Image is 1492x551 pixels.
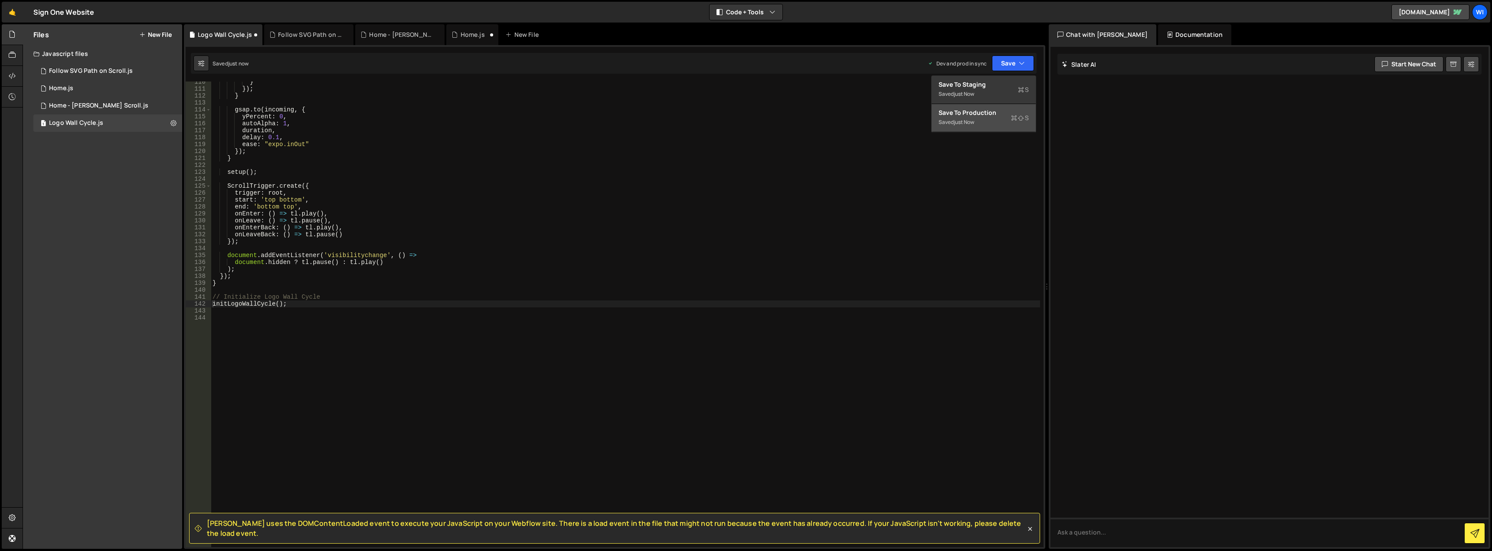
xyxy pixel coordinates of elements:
button: Save to StagingS Savedjust now [932,76,1036,104]
div: 113 [186,99,211,106]
div: 143 [186,307,211,314]
h2: Slater AI [1062,60,1096,68]
div: 141 [186,293,211,300]
div: 116 [186,120,211,127]
button: Save [992,55,1034,71]
span: 1 [41,121,46,127]
div: 127 [186,196,211,203]
button: Code + Tools [710,4,782,20]
a: 🤙 [2,2,23,23]
div: 126 [186,189,211,196]
div: 130 [186,217,211,224]
div: 140 [186,287,211,293]
div: 134 [186,245,211,252]
div: 131 [186,224,211,231]
div: Chat with [PERSON_NAME] [1049,24,1156,45]
div: New File [505,30,542,39]
div: just now [228,60,249,67]
div: 122 [186,162,211,169]
div: 121 [186,155,211,162]
div: 125 [186,183,211,189]
div: just now [954,118,974,126]
div: 144 [186,314,211,321]
div: 123 [186,169,211,176]
div: Logo Wall Cycle.js [198,30,252,39]
div: Sign One Website [33,7,95,17]
div: 111 [186,85,211,92]
div: 119 [186,141,211,148]
div: Save to Production [939,108,1029,117]
div: 112 [186,92,211,99]
div: Home - [PERSON_NAME] Scroll.js [369,30,434,39]
div: 139 [186,280,211,287]
div: Follow SVG Path on Scroll.js [49,67,133,75]
span: S [1011,114,1029,122]
div: Logo Wall Cycle.js [49,119,103,127]
div: just now [954,90,974,98]
button: New File [139,31,172,38]
div: Home.js [461,30,485,39]
div: 16630/46101.js [33,62,182,80]
div: 142 [186,300,211,307]
a: [DOMAIN_NAME] [1391,4,1469,20]
div: 128 [186,203,211,210]
div: 138 [186,273,211,280]
div: Save to Staging [939,80,1029,89]
h2: Files [33,30,49,39]
div: 110 [186,78,211,85]
span: S [1018,85,1029,94]
div: Saved [939,117,1029,127]
div: Javascript files [23,45,182,62]
div: Documentation [1158,24,1231,45]
div: Follow SVG Path on Scroll.js [278,30,343,39]
div: 132 [186,231,211,238]
div: 16630/45306.js [33,80,182,97]
div: 136 [186,259,211,266]
div: 114 [186,106,211,113]
div: 118 [186,134,211,141]
div: 133 [186,238,211,245]
div: 16630/45312.js [33,97,182,114]
div: 124 [186,176,211,183]
div: Saved [939,89,1029,99]
div: Saved [213,60,249,67]
div: 117 [186,127,211,134]
div: 137 [186,266,211,273]
div: 115 [186,113,211,120]
div: 135 [186,252,211,259]
div: 16630/46106.js [33,114,182,132]
div: 120 [186,148,211,155]
div: Home - [PERSON_NAME] Scroll.js [49,102,148,110]
span: [PERSON_NAME] uses the DOMContentLoaded event to execute your JavaScript on your Webflow site. Th... [207,518,1026,538]
button: Start new chat [1374,56,1443,72]
div: Dev and prod in sync [928,60,987,67]
div: Home.js [49,85,73,92]
a: Wi [1472,4,1488,20]
button: Save to ProductionS Savedjust now [932,104,1036,132]
div: 129 [186,210,211,217]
